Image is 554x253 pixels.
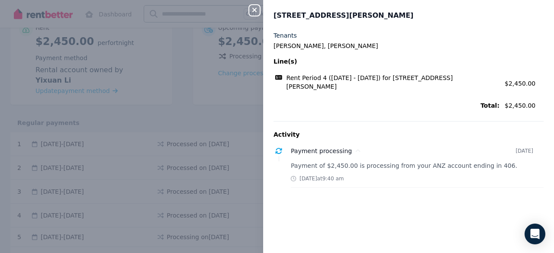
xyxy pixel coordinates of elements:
span: $2,450.00 [505,101,544,110]
p: Payment of $2,450.00 is processing from your ANZ account ending in 406. [291,161,544,170]
span: [DATE] at 9:40 am [300,175,344,182]
div: Open Intercom Messenger [525,224,545,244]
legend: [PERSON_NAME], [PERSON_NAME] [274,42,544,50]
label: Tenants [274,31,297,40]
span: [STREET_ADDRESS][PERSON_NAME] [274,10,413,21]
span: Total: [274,101,499,110]
time: [DATE] [515,147,533,154]
span: $2,450.00 [505,80,535,87]
span: Rent Period 4 ([DATE] - [DATE]) for [STREET_ADDRESS][PERSON_NAME] [287,74,499,91]
span: Payment processing [291,147,352,154]
p: Activity [274,130,544,139]
span: Line(s) [274,57,499,66]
